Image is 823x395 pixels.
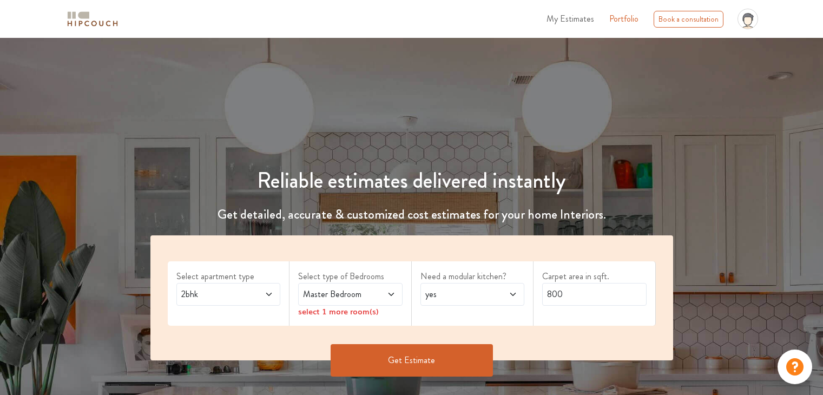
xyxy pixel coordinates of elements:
label: Select apartment type [176,270,281,283]
span: 2bhk [179,288,250,301]
span: logo-horizontal.svg [65,7,120,31]
span: My Estimates [547,12,594,25]
input: Enter area sqft [542,283,647,306]
h1: Reliable estimates delivered instantly [144,168,680,194]
label: Need a modular kitchen? [420,270,525,283]
div: select 1 more room(s) [298,306,403,317]
h4: Get detailed, accurate & customized cost estimates for your home Interiors. [144,207,680,222]
div: Book a consultation [654,11,723,28]
span: yes [423,288,494,301]
label: Carpet area in sqft. [542,270,647,283]
span: Master Bedroom [301,288,372,301]
button: Get Estimate [331,344,493,377]
label: Select type of Bedrooms [298,270,403,283]
a: Portfolio [609,12,638,25]
img: logo-horizontal.svg [65,10,120,29]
